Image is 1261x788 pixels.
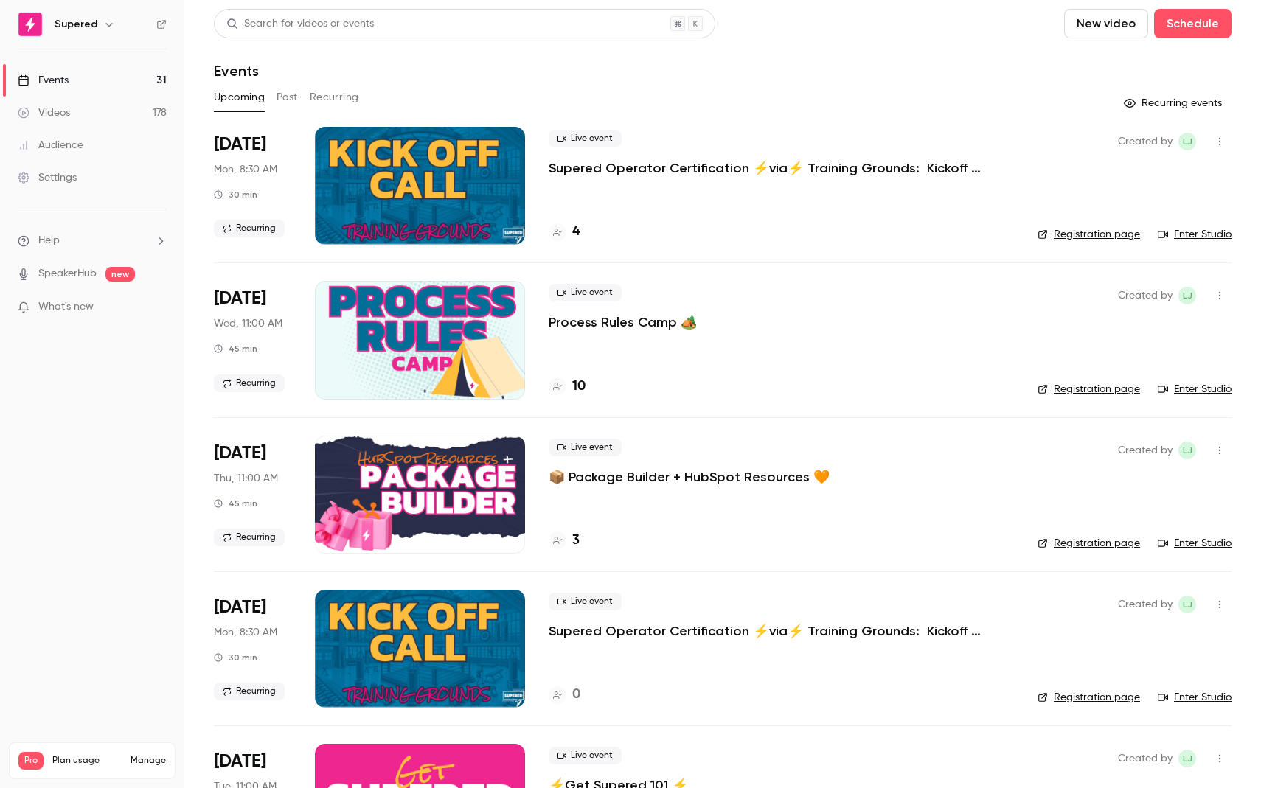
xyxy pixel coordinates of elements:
a: Enter Studio [1158,382,1232,397]
a: Enter Studio [1158,227,1232,242]
li: help-dropdown-opener [18,233,167,248]
div: 45 min [214,498,257,509]
span: LJ [1183,287,1192,304]
button: New video [1064,9,1148,38]
button: Recurring events [1117,91,1232,115]
span: Lindsay John [1178,750,1196,767]
div: 30 min [214,189,257,201]
iframe: Noticeable Trigger [149,301,167,314]
a: Registration page [1038,690,1140,705]
h4: 0 [572,685,580,705]
span: new [105,267,135,282]
span: LJ [1183,596,1192,613]
a: 0 [549,685,580,705]
span: Mon, 8:30 AM [214,162,277,177]
span: Recurring [214,683,285,700]
div: Sep 22 Mon, 9:30 AM (America/New York) [214,127,291,245]
div: Sep 24 Wed, 12:00 PM (America/New York) [214,281,291,399]
a: Enter Studio [1158,690,1232,705]
span: Recurring [214,374,285,392]
span: Created by [1118,596,1173,613]
div: 30 min [214,652,257,663]
span: LJ [1183,442,1192,459]
a: 10 [549,377,586,397]
span: What's new [38,299,94,315]
span: Live event [549,284,622,301]
span: [DATE] [214,287,266,310]
a: Process Rules Camp 🏕️ [549,313,697,331]
span: Recurring [214,220,285,237]
a: 3 [549,531,580,551]
div: Audience [18,138,83,153]
span: Wed, 11:00 AM [214,316,282,331]
span: [DATE] [214,750,266,773]
span: Lindsay John [1178,442,1196,459]
span: Live event [549,747,622,764]
button: Past [277,86,298,109]
span: LJ [1183,750,1192,767]
span: Recurring [214,529,285,546]
h1: Events [214,62,259,80]
a: Manage [131,755,166,767]
a: Supered Operator Certification ⚡️via⚡️ Training Grounds: Kickoff Call [549,159,991,177]
span: Live event [549,130,622,147]
div: Settings [18,170,77,185]
span: Lindsay John [1178,596,1196,613]
a: Registration page [1038,536,1140,551]
button: Upcoming [214,86,265,109]
div: Sep 25 Thu, 12:00 PM (America/New York) [214,436,291,554]
span: Live event [549,439,622,456]
div: Videos [18,105,70,120]
span: Live event [549,593,622,610]
span: Mon, 8:30 AM [214,625,277,640]
span: [DATE] [214,442,266,465]
span: Thu, 11:00 AM [214,471,278,486]
button: Recurring [310,86,359,109]
span: Created by [1118,750,1173,767]
span: Lindsay John [1178,287,1196,304]
span: Created by [1118,287,1173,304]
div: 45 min [214,343,257,355]
span: Created by [1118,133,1173,150]
a: Enter Studio [1158,536,1232,551]
a: Registration page [1038,227,1140,242]
div: Events [18,73,69,88]
a: SpeakerHub [38,266,97,282]
span: Pro [18,752,44,770]
a: 4 [549,222,580,242]
a: 📦 Package Builder + HubSpot Resources 🧡 [549,468,830,486]
h4: 10 [572,377,586,397]
div: Sep 29 Mon, 9:30 AM (America/New York) [214,590,291,708]
h4: 3 [572,531,580,551]
span: Help [38,233,60,248]
span: Created by [1118,442,1173,459]
h4: 4 [572,222,580,242]
span: Lindsay John [1178,133,1196,150]
h6: Supered [55,17,97,32]
span: LJ [1183,133,1192,150]
div: Search for videos or events [226,16,374,32]
a: Registration page [1038,382,1140,397]
span: [DATE] [214,133,266,156]
img: Supered [18,13,42,36]
a: Supered Operator Certification ⚡️via⚡️ Training Grounds: Kickoff Call [549,622,991,640]
span: Plan usage [52,755,122,767]
span: [DATE] [214,596,266,619]
button: Schedule [1154,9,1232,38]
